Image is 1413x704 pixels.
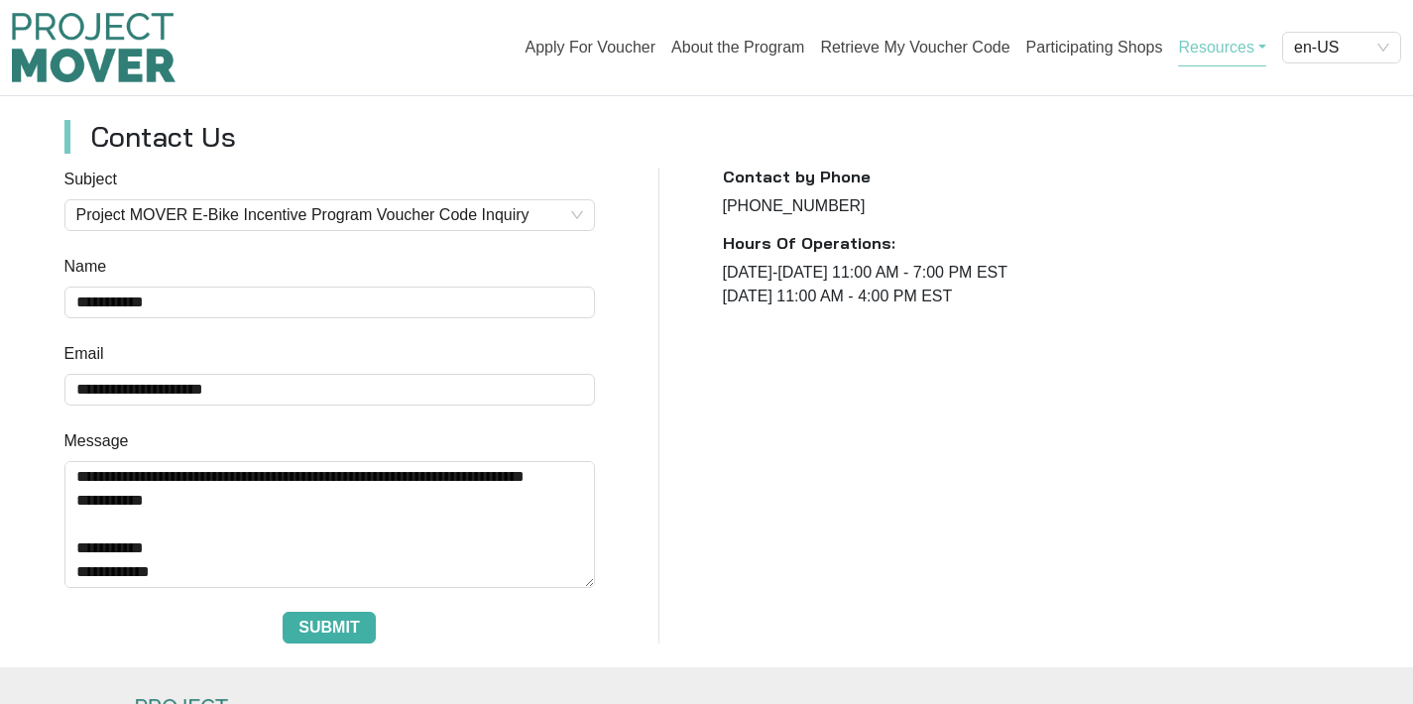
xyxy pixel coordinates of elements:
[298,616,359,640] span: Submit
[283,612,375,644] button: Submit
[64,168,117,191] label: Subject
[64,374,595,406] input: Email
[820,39,1009,56] a: Retrieve My Voucher Code
[64,461,595,588] textarea: Message
[64,429,129,453] label: Message
[90,120,1330,154] h3: Contact Us
[1294,33,1389,62] span: en-US
[1178,28,1266,66] a: Resources
[76,200,583,230] span: Project MOVER E-Bike Incentive Program Voucher Code Inquiry
[525,39,655,56] a: Apply For Voucher
[64,287,595,318] input: Name
[723,194,1302,218] p: [PHONE_NUMBER]
[723,233,895,253] strong: Hours Of Operations :
[671,39,804,56] a: About the Program
[64,342,104,366] label: Email
[723,167,871,186] strong: Contact by Phone
[1026,39,1163,56] a: Participating Shops
[64,255,107,279] label: Name
[723,261,1302,308] p: [DATE]-[DATE] 11:00 AM - 7:00 PM EST [DATE] 11:00 AM - 4:00 PM EST
[12,13,176,82] img: Program logo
